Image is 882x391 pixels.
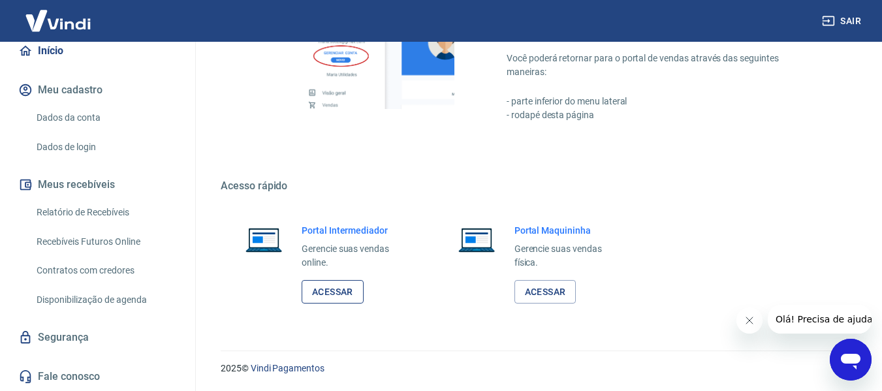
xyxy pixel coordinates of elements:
h6: Portal Intermediador [302,224,410,237]
a: Início [16,37,180,65]
h5: Acesso rápido [221,180,851,193]
a: Disponibilização de agenda [31,287,180,313]
button: Meus recebíveis [16,170,180,199]
a: Acessar [514,280,576,304]
a: Relatório de Recebíveis [31,199,180,226]
a: Recebíveis Futuros Online [31,228,180,255]
a: Vindi Pagamentos [251,363,324,373]
p: Gerencie suas vendas online. [302,242,410,270]
a: Fale conosco [16,362,180,391]
img: Imagem de um notebook aberto [449,224,504,255]
img: Imagem de um notebook aberto [236,224,291,255]
a: Dados da conta [31,104,180,131]
iframe: Botão para abrir a janela de mensagens [830,339,872,381]
iframe: Mensagem da empresa [768,305,872,334]
p: - rodapé desta página [507,108,819,122]
h6: Portal Maquininha [514,224,623,237]
iframe: Fechar mensagem [736,307,763,334]
p: Você poderá retornar para o portal de vendas através das seguintes maneiras: [507,52,819,79]
button: Sair [819,9,866,33]
a: Segurança [16,323,180,352]
a: Contratos com credores [31,257,180,284]
a: Acessar [302,280,364,304]
span: Olá! Precisa de ajuda? [8,9,110,20]
button: Meu cadastro [16,76,180,104]
img: Vindi [16,1,101,40]
p: - parte inferior do menu lateral [507,95,819,108]
p: 2025 © [221,362,851,375]
p: Gerencie suas vendas física. [514,242,623,270]
a: Dados de login [31,134,180,161]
